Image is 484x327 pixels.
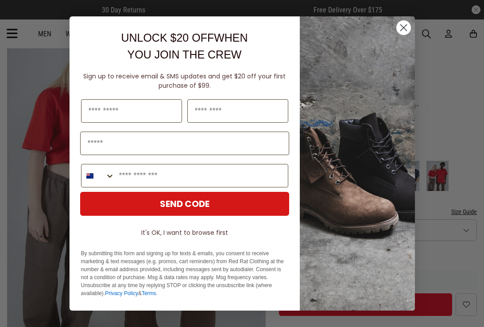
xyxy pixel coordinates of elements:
img: New Zealand [86,172,93,179]
button: It's OK, I want to browse first [80,225,289,241]
span: UNLOCK $20 OFF [121,31,214,44]
span: Sign up to receive email & SMS updates and get $20 off your first purchase of $99. [83,72,286,90]
p: By submitting this form and signing up for texts & emails, you consent to receive marketing & tex... [81,249,288,297]
input: First Name [81,99,182,123]
input: Email [80,132,289,155]
button: Close dialog [396,20,411,35]
a: Privacy Policy [105,290,138,296]
a: Terms [142,290,156,296]
button: SEND CODE [80,192,289,216]
button: Search Countries [81,164,115,187]
span: WHEN [214,31,248,44]
span: YOU JOIN THE CREW [128,48,242,61]
button: Open LiveChat chat widget [7,4,34,30]
img: f7662613-148e-4c88-9575-6c6b5b55a647.jpeg [300,16,415,311]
